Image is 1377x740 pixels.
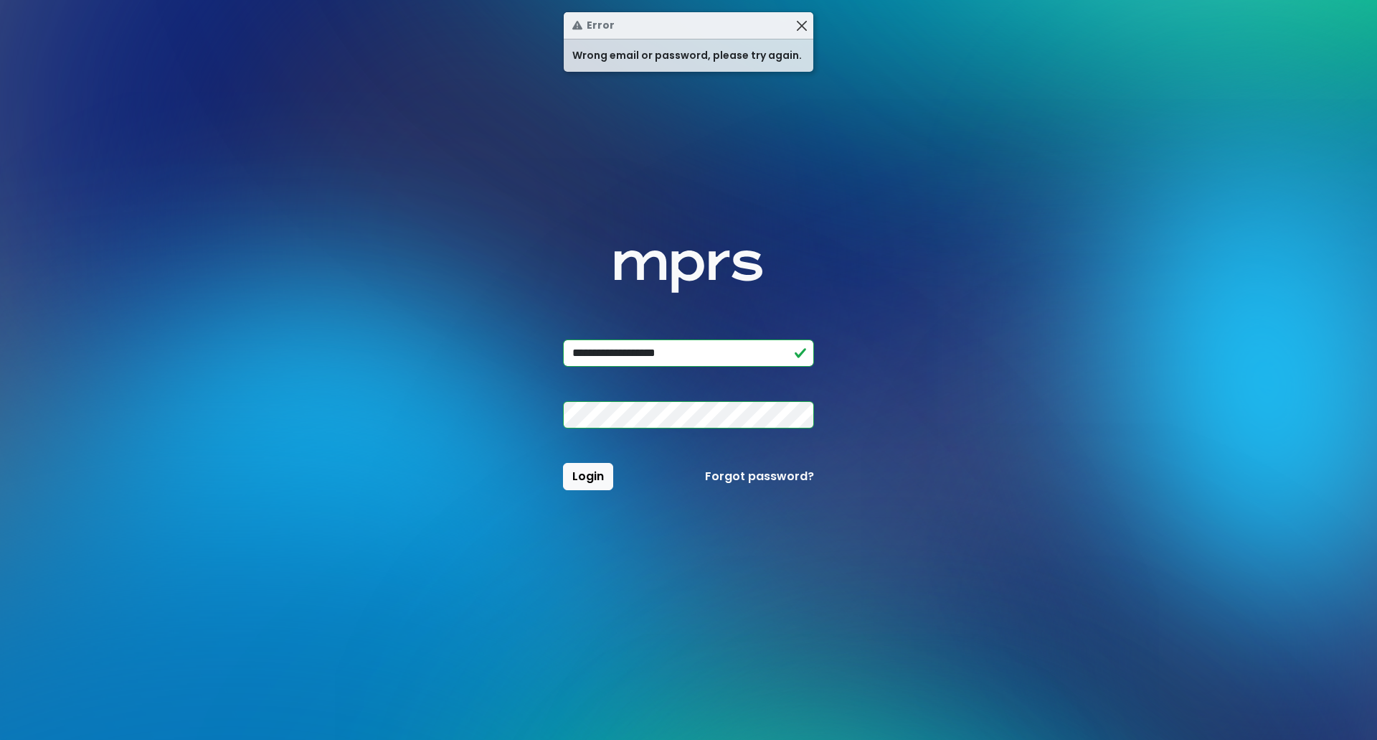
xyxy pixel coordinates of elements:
[794,18,809,33] button: Close
[563,463,613,490] button: Login
[564,39,813,72] div: Wrong email or password, please try again.
[705,468,814,485] a: Forgot password?
[572,468,604,484] span: Login
[587,18,615,32] strong: Error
